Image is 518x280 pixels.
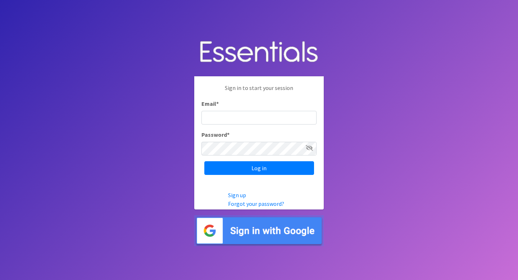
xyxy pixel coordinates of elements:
[228,200,284,207] a: Forgot your password?
[194,34,324,71] img: Human Essentials
[201,83,317,99] p: Sign in to start your session
[216,100,219,107] abbr: required
[204,161,314,175] input: Log in
[201,130,230,139] label: Password
[194,215,324,247] img: Sign in with Google
[228,191,246,199] a: Sign up
[227,131,230,138] abbr: required
[201,99,219,108] label: Email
